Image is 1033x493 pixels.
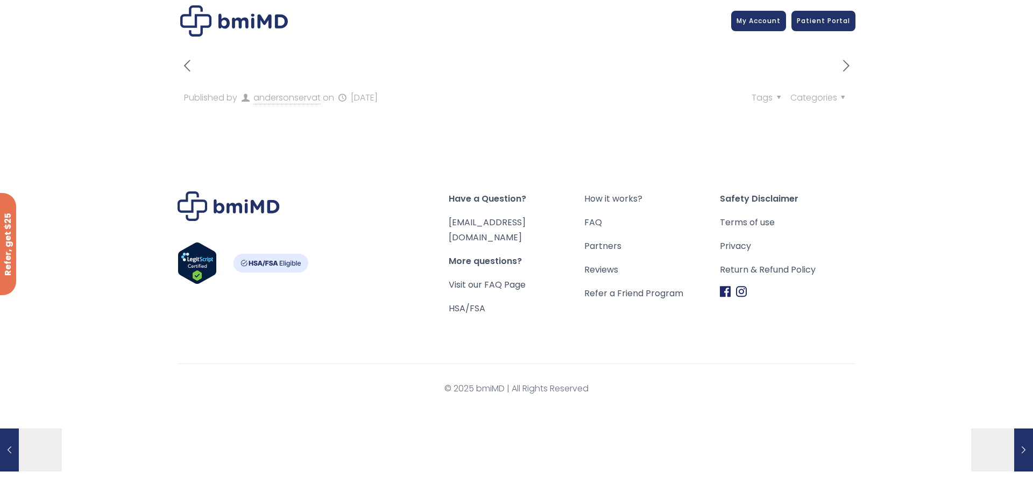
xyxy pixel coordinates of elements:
[449,191,584,206] span: Have a Question?
[449,278,526,291] a: Visit our FAQ Page
[178,242,217,284] img: Verify Approval for www.bmimd.com
[737,16,781,25] span: My Account
[184,91,237,104] span: Published by
[791,11,855,31] a: Patient Portal
[797,16,850,25] span: Patient Portal
[720,191,855,206] span: Safety Disclaimer
[178,381,855,396] span: © 2025 bmiMD | All Rights Reserved
[253,91,321,104] a: andersonservat
[178,56,196,75] i: previous post
[239,91,251,104] i: author
[449,216,526,244] a: [EMAIL_ADDRESS][DOMAIN_NAME]
[837,56,855,75] i: next post
[736,286,747,297] img: Instagram
[178,58,196,75] a: previous post
[790,91,849,104] span: Categories
[720,262,855,277] a: Return & Refund Policy
[837,58,855,75] a: next post
[971,428,1033,471] a: bad9b161-aee0-47e9-8db2-17d170634c1e[DATE]
[720,215,855,230] a: Terms of use
[233,254,308,273] img: HSA-FSA
[584,191,720,206] a: How it works?
[752,91,784,104] span: Tags
[584,286,720,301] a: Refer a Friend Program
[178,191,280,221] img: Brand Logo
[449,302,485,315] a: HSA/FSA
[731,11,786,31] a: My Account
[584,262,720,277] a: Reviews
[323,91,334,104] span: on
[178,242,217,289] a: Verify LegitScript Approval for www.bmimd.com
[351,91,378,104] time: [DATE]
[180,5,288,37] img: 1045fd7f-fe98-43e2-9ff7-a8454ac233e9
[720,239,855,254] a: Privacy
[449,254,584,269] span: More questions?
[336,91,348,104] i: published
[584,215,720,230] a: FAQ
[584,239,720,254] a: Partners
[720,286,731,297] img: Facebook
